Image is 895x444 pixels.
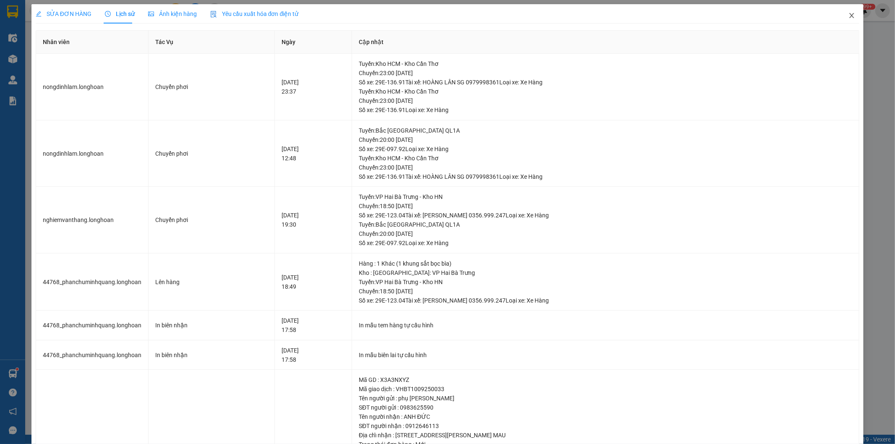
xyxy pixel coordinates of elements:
[155,350,268,360] div: In biên nhận
[105,11,111,17] span: clock-circle
[36,187,149,253] td: nghiemvanthang.longhoan
[155,321,268,330] div: In biên nhận
[105,10,135,17] span: Lịch sử
[148,11,154,17] span: picture
[155,215,268,225] div: Chuyển phơi
[282,78,345,96] div: [DATE] 23:37
[352,31,859,54] th: Cập nhật
[359,192,852,220] div: Tuyến : VP Hai Bà Trưng - Kho HN Chuyến: 18:50 [DATE] Số xe: 29E-123.04 Tài xế: [PERSON_NAME] 035...
[359,403,852,412] div: SĐT người gửi : 0983625590
[359,154,852,181] div: Tuyến : Kho HCM - Kho Cần Thơ Chuyến: 23:00 [DATE] Số xe: 29E-136.91 Tài xế: HOÀNG LÂN SG 0979998...
[359,87,852,115] div: Tuyến : Kho HCM - Kho Cần Thơ Chuyến: 23:00 [DATE] Số xe: 29E-136.91 Loại xe: Xe Hàng
[359,220,852,248] div: Tuyến : Bắc [GEOGRAPHIC_DATA] QL1A Chuyến: 20:00 [DATE] Số xe: 29E-097.92 Loại xe: Xe Hàng
[848,12,855,19] span: close
[36,311,149,340] td: 44768_phanchuminhquang.longhoan
[155,149,268,158] div: Chuyển phơi
[36,253,149,311] td: 44768_phanchuminhquang.longhoan
[359,421,852,431] div: SĐT người nhận : 0912646113
[359,375,852,384] div: Mã GD : X3A3NXYZ
[149,31,275,54] th: Tác Vụ
[155,82,268,91] div: Chuyển phơi
[282,316,345,334] div: [DATE] 17:58
[36,11,42,17] span: edit
[359,59,852,87] div: Tuyến : Kho HCM - Kho Cần Thơ Chuyến: 23:00 [DATE] Số xe: 29E-136.91 Tài xế: HOÀNG LÂN SG 0979998...
[155,277,268,287] div: Lên hàng
[210,11,217,18] img: icon
[36,340,149,370] td: 44768_phanchuminhquang.longhoan
[282,273,345,291] div: [DATE] 18:49
[36,120,149,187] td: nongdinhlam.longhoan
[359,268,852,277] div: Kho : [GEOGRAPHIC_DATA]: VP Hai Bà Trưng
[359,259,852,268] div: Hàng : 1 Khác (1 khung sắt bọc bìa)
[36,31,149,54] th: Nhân viên
[36,54,149,120] td: nongdinhlam.longhoan
[210,10,299,17] span: Yêu cầu xuất hóa đơn điện tử
[359,384,852,394] div: Mã giao dịch : VHBT1009250033
[359,412,852,421] div: Tên người nhận : ANH ĐỨC
[359,321,852,330] div: In mẫu tem hàng tự cấu hình
[275,31,352,54] th: Ngày
[282,211,345,229] div: [DATE] 19:30
[359,277,852,305] div: Tuyến : VP Hai Bà Trưng - Kho HN Chuyến: 18:50 [DATE] Số xe: 29E-123.04 Tài xế: [PERSON_NAME] 035...
[359,350,852,360] div: In mẫu biên lai tự cấu hình
[36,10,91,17] span: SỬA ĐƠN HÀNG
[359,394,852,403] div: Tên người gửi : phụ [PERSON_NAME]
[359,126,852,154] div: Tuyến : Bắc [GEOGRAPHIC_DATA] QL1A Chuyến: 20:00 [DATE] Số xe: 29E-097.92 Loại xe: Xe Hàng
[359,431,852,440] div: Địa chỉ nhận : [STREET_ADDRESS][PERSON_NAME] MAU
[282,346,345,364] div: [DATE] 17:58
[148,10,197,17] span: Ảnh kiện hàng
[282,144,345,163] div: [DATE] 12:48
[840,4,864,28] button: Close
